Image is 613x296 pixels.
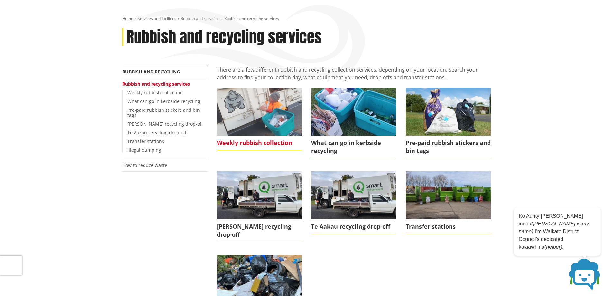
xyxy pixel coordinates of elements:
a: Pre-paid rubbish stickers and bin tags [406,88,491,158]
em: ([PERSON_NAME] is my name). [519,221,589,234]
a: Home [122,16,133,21]
a: What can go in kerbside recycling [311,88,396,158]
a: Rubbish and recycling [181,16,220,21]
a: Rubbish and recycling [122,69,180,75]
a: Illegal dumping [127,147,161,153]
span: [PERSON_NAME] recycling drop-off [217,219,302,242]
a: [PERSON_NAME] recycling drop-off [217,171,302,242]
img: Glen Murray drop-off (1) [217,171,302,219]
a: Weekly rubbish collection [217,88,302,150]
em: (helper) [544,244,562,250]
a: Transfer stations [127,138,164,144]
span: Weekly rubbish collection [217,136,302,150]
a: Rubbish and recycling services [122,81,190,87]
nav: breadcrumb [122,16,491,22]
h1: Rubbish and recycling services [126,28,322,47]
img: Transfer station [406,171,491,219]
a: [PERSON_NAME] recycling drop-off [127,121,203,127]
span: Te Aakau recycling drop-off [311,219,396,234]
span: Rubbish and recycling services [224,16,279,21]
img: Glen Murray drop-off (1) [311,171,396,219]
img: Recycling collection [217,88,302,135]
a: What can go in kerbside recycling [127,98,200,104]
p: Ko Aunty [PERSON_NAME] ingoa I’m Waikato District Council’s dedicated kaiaawhina . [519,212,596,251]
span: What can go in kerbside recycling [311,136,396,158]
a: How to reduce waste [122,162,167,168]
img: Bins bags and tags [406,88,491,135]
a: Weekly rubbish collection [127,90,183,96]
a: Transfer stations [406,171,491,234]
a: Services and facilities [138,16,176,21]
img: kerbside recycling [311,88,396,135]
a: Te Aakau recycling drop-off [311,171,396,234]
p: There are a few different rubbish and recycling collection services, depending on your location. ... [217,66,491,81]
a: Pre-paid rubbish stickers and bin tags [127,107,200,119]
a: Te Aakau recycling drop-off [127,129,186,136]
span: Transfer stations [406,219,491,234]
span: Pre-paid rubbish stickers and bin tags [406,136,491,158]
